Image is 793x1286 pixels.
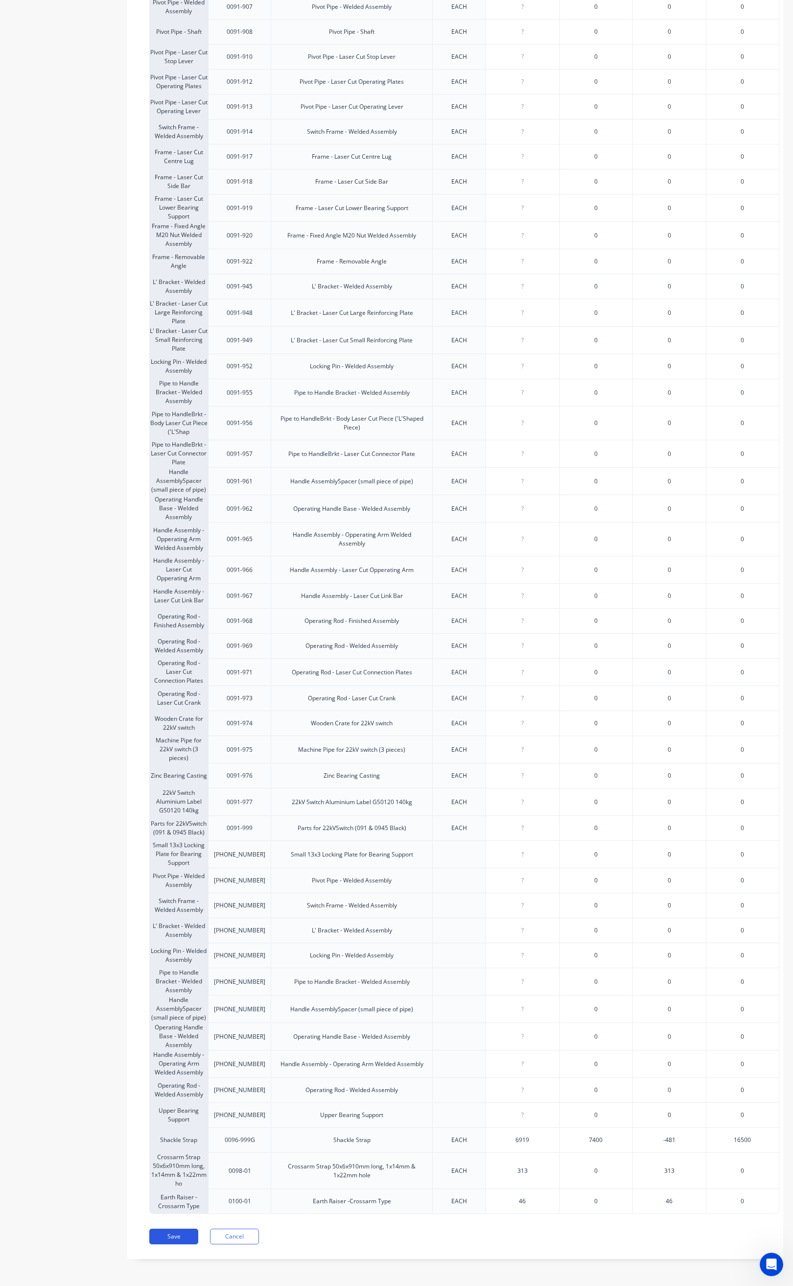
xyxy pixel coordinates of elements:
div: ? [486,893,559,918]
span: 0 [741,771,744,780]
span: 0 [741,477,744,486]
div: ? [486,763,559,788]
div: EACH [451,127,467,136]
span: 0 [594,771,598,780]
div: EACH [451,535,467,544]
div: [PHONE_NUMBER] [214,951,265,960]
span: 0 [594,102,598,111]
span: 0 [594,901,598,910]
div: Pivot Pipe - Laser Cut Operating Lever [301,102,403,111]
div: EACH [451,745,467,754]
span: 0 [594,668,598,677]
span: 0 [741,719,744,728]
div: L' Bracket - Welded Assembly [312,926,392,935]
div: [PHONE_NUMBER] [214,926,265,935]
span: 0 [741,504,744,513]
div: Operating Rod - Laser Cut Connection Plates [149,658,208,686]
span: 0 [594,2,598,11]
div: L' Bracket - Welded Assembly [149,918,208,943]
span: 0 [594,419,598,428]
div: Locking Pin - Welded Assembly [310,951,394,960]
div: 0 [632,686,706,711]
div: ? [486,497,559,521]
span: 0 [741,102,744,111]
div: EACH [451,77,467,86]
div: Frame - Fixed Angle M20 Nut Welded Assembly [287,231,416,240]
div: Handle Assembly - Laser Cut Opperating Arm [290,566,414,574]
span: 0 [594,450,598,458]
span: 0 [741,27,744,36]
div: ? [486,411,559,435]
div: EACH [451,52,467,61]
div: 0 [632,918,706,943]
span: 0 [741,77,744,86]
span: 0 [741,362,744,371]
span: 0 [594,592,598,600]
div: 0 [632,299,706,326]
div: 0091-957 [227,450,253,458]
div: L' Bracket - Welded Assembly [149,274,208,299]
div: 0091-974 [227,719,253,728]
div: Switch Frame - Welded Assembly [149,119,208,144]
span: 0 [741,177,744,186]
div: ? [486,223,559,248]
div: 0 [632,221,706,249]
div: Pipe to Handle Bracket - Welded Assembly [294,388,410,397]
div: ? [486,354,559,379]
div: EACH [451,419,467,428]
span: 0 [594,388,598,397]
span: 0 [741,694,744,703]
span: 0 [741,617,744,625]
span: 0 [594,876,598,885]
div: ? [486,738,559,762]
div: 0091-920 [227,231,253,240]
div: Parts for 22kVSwitch (091 & 0945 Black) [149,815,208,840]
div: Pivot Pipe - Laser Cut Stop Lever [149,44,208,69]
div: 0 [632,406,706,440]
div: Pivot Pipe - Shaft [149,19,208,44]
span: 0 [741,152,744,161]
div: 0091-962 [227,504,253,513]
div: 0 [632,354,706,379]
div: EACH [451,231,467,240]
span: 0 [594,535,598,544]
button: Cancel [210,1229,259,1244]
div: 0091-956 [227,419,253,428]
span: 0 [594,127,598,136]
div: ? [486,842,559,867]
span: 0 [741,2,744,11]
div: ? [486,144,559,169]
span: 0 [741,642,744,650]
div: 22kV Switch Aluminium Label GS0120 140kg [149,788,208,815]
div: 0091-967 [227,592,253,600]
span: 0 [741,977,744,986]
div: Zinc Bearing Casting [149,763,208,788]
div: Handle Assembly - Opperating Arm Welded Assembly [149,522,208,556]
span: 0 [741,127,744,136]
div: 0091-955 [227,388,253,397]
span: 0 [594,77,598,86]
div: ? [486,686,559,711]
div: Wooden Crate for 22kV switch [311,719,393,728]
span: 0 [594,231,598,240]
div: EACH [451,204,467,213]
span: 0 [594,617,598,625]
div: 0091-919 [227,204,253,213]
div: 22kV Switch Aluminium Label GS0120 140kg [292,798,412,807]
div: Handle Assembly - Laser Cut Link Bar [301,592,403,600]
div: EACH [451,771,467,780]
div: EACH [451,592,467,600]
div: Frame - Laser Cut Centre Lug [312,152,392,161]
div: Small 13x3 Locking Plate for Bearing Support [291,850,413,859]
iframe: Intercom live chat [760,1253,783,1276]
div: 0 [632,69,706,94]
span: 0 [741,876,744,885]
span: 0 [741,566,744,574]
div: EACH [451,282,467,291]
div: 0 [632,815,706,840]
div: Zinc Bearing Casting [324,771,380,780]
div: Operating Rod - Welded Assembly [149,633,208,658]
div: 0 [632,633,706,658]
div: ? [486,274,559,299]
div: 0091-914 [227,127,253,136]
